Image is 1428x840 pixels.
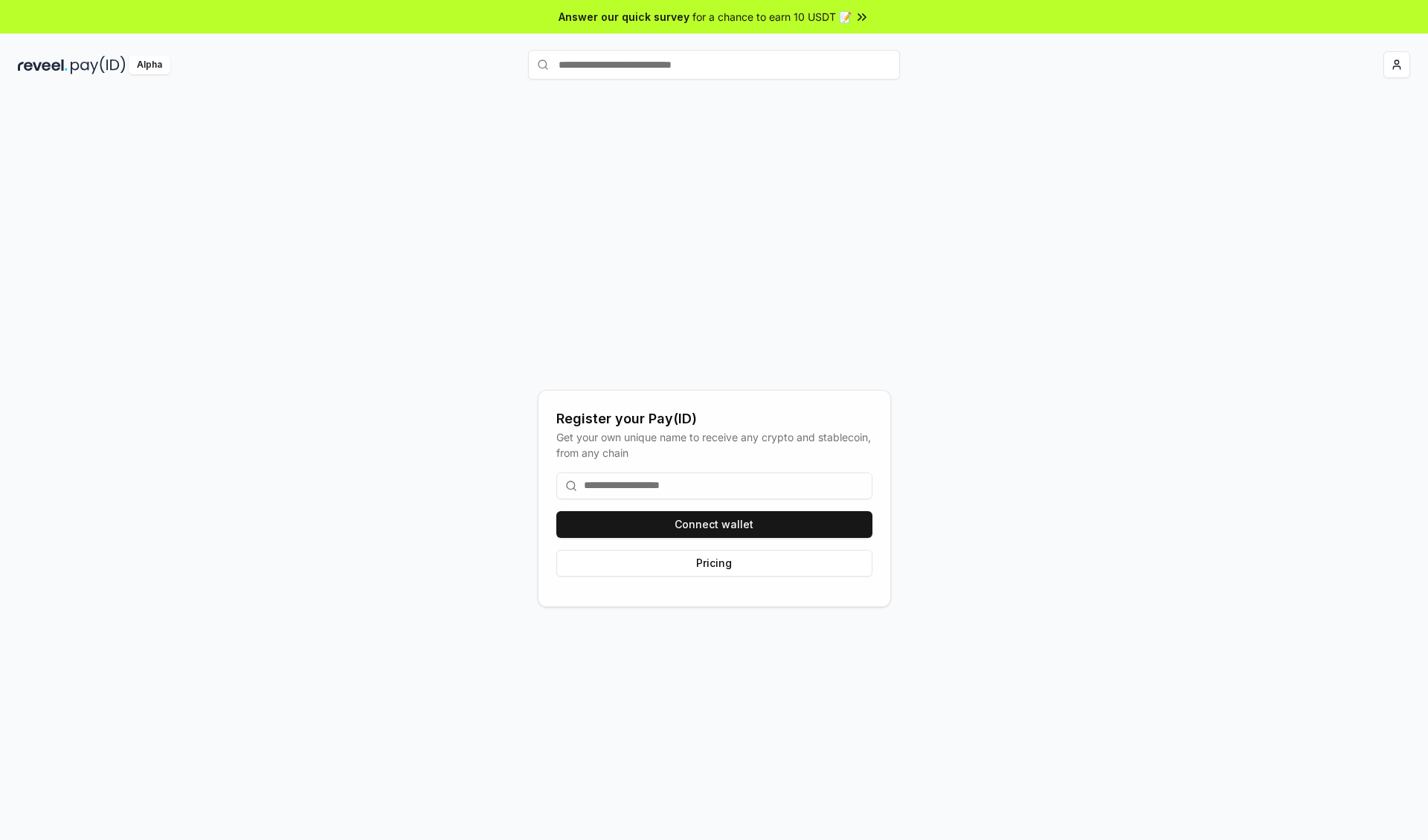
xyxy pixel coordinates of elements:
div: Alpha [129,56,170,74]
button: Pricing [556,550,872,577]
img: pay_id [71,56,126,74]
span: for a chance to earn 10 USDT 📝 [692,9,852,25]
div: Register your Pay(ID) [556,408,872,429]
span: Answer our quick survey [559,9,689,25]
img: reveel_dark [18,56,68,74]
div: Get your own unique name to receive any crypto and stablecoin, from any chain [556,429,872,461]
button: Connect wallet [556,511,872,538]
